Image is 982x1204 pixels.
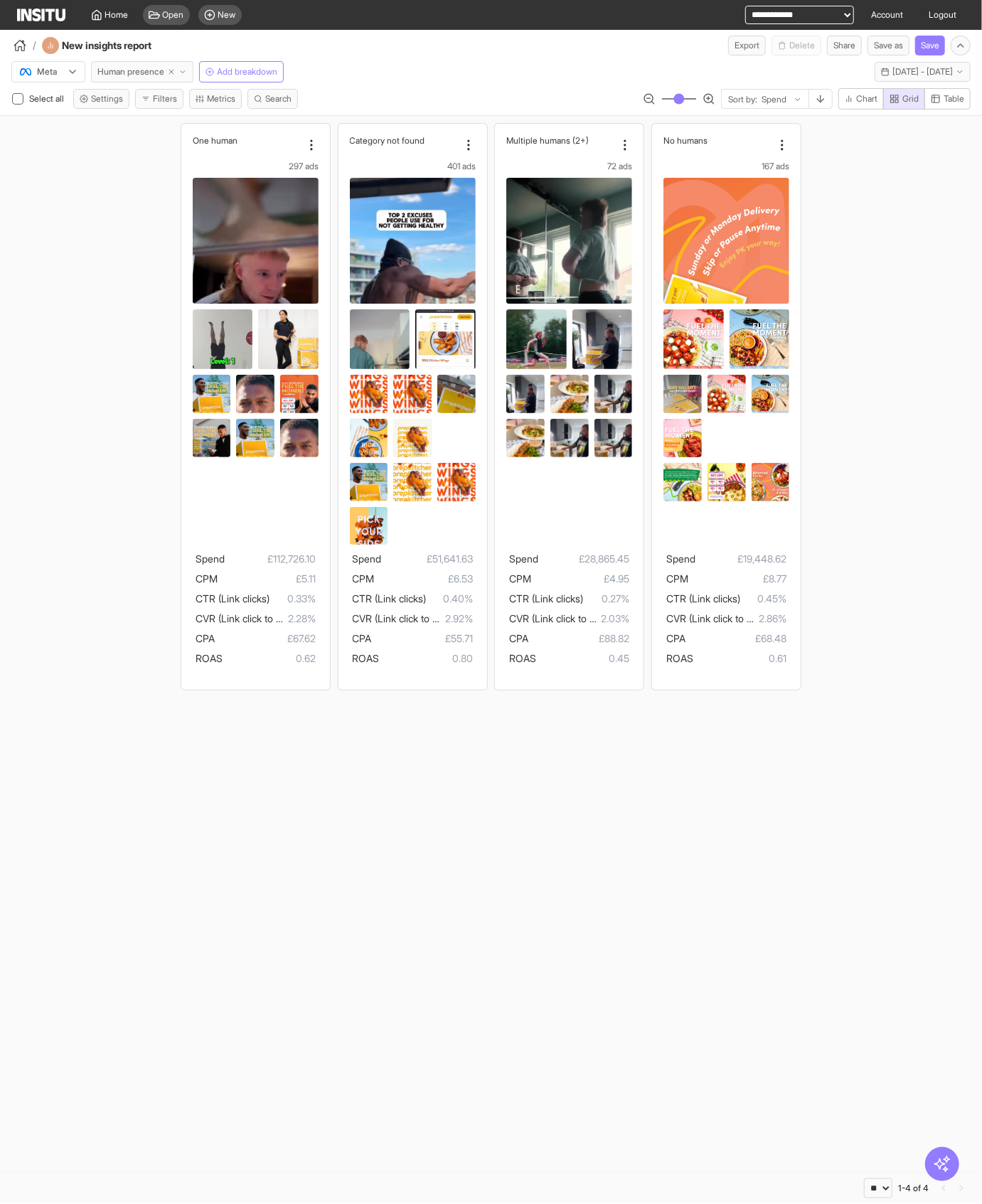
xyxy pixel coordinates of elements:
span: Spend [353,553,382,565]
span: CVR (Link click to purchase) [509,612,634,624]
div: 1-4 of 4 [898,1183,929,1194]
span: Add breakdown [217,66,277,78]
button: Export [728,36,766,55]
span: 0.45% [740,590,786,607]
div: 401 ads [350,161,476,172]
span: Spend [666,553,695,565]
div: Multiple humans (2+) [506,135,615,146]
button: Add breakdown [199,61,284,82]
div: Category not found [350,135,459,146]
span: Chart [856,93,877,105]
button: Grid [883,88,925,110]
span: ROAS [353,652,380,664]
span: ROAS [509,652,536,664]
span: [DATE] - [DATE] [892,66,953,78]
span: ROAS [196,652,223,664]
button: [DATE] - [DATE] [875,62,971,82]
button: Share [827,36,862,55]
span: £8.77 [688,570,786,587]
span: CTR (Link clicks) [666,592,740,604]
button: Chart [838,88,884,110]
span: CPA [666,632,685,644]
button: Metrics [189,89,242,109]
span: £67.62 [215,630,316,647]
button: Save [915,36,945,55]
span: Home [105,9,129,21]
div: 167 ads [663,161,789,172]
h2: Multiple humans (2+) [506,135,589,146]
span: 2.92% [445,610,473,627]
span: £112,726.10 [225,550,316,568]
span: 2.03% [601,610,629,627]
span: Search [265,93,292,105]
span: CPM [196,572,218,585]
span: £51,641.63 [382,550,473,568]
button: Table [924,88,971,110]
span: Spend [196,553,225,565]
div: 297 ads [193,161,319,172]
span: 0.33% [269,590,316,607]
span: CPA [353,632,372,644]
div: New insights report [42,37,190,54]
span: 2.86% [759,610,786,627]
span: £6.53 [375,570,473,587]
span: Human presence [97,66,164,78]
span: £28,865.45 [538,550,629,568]
span: 0.62 [223,650,316,667]
span: 2.28% [288,610,316,627]
div: One human [193,135,301,146]
button: Delete [772,36,821,55]
h2: Category not found [350,135,425,146]
span: Settings [91,93,123,105]
h2: One human [193,135,238,146]
span: CPM [666,572,688,585]
span: CVR (Link click to purchase) [196,612,320,624]
span: £4.95 [531,570,629,587]
span: You cannot delete a preset report. [772,36,821,55]
span: New [218,9,236,21]
span: 0.80 [380,650,473,667]
span: 0.45 [536,650,629,667]
span: Spend [509,553,538,565]
span: £19,448.62 [695,550,786,568]
button: Filters [135,89,183,109]
span: £88.82 [528,630,629,647]
span: £55.71 [372,630,473,647]
span: CTR (Link clicks) [196,592,269,604]
span: CTR (Link clicks) [509,592,583,604]
div: 72 ads [506,161,632,172]
span: Table [944,93,964,105]
h4: New insights report [62,38,190,53]
span: CVR (Link click to purchase) [666,612,791,624]
span: Grid [902,93,919,105]
span: 0.27% [583,590,629,607]
button: / [11,37,36,54]
button: Settings [73,89,129,109]
button: Human presence [91,61,193,82]
div: No humans [663,135,772,146]
h2: No humans [663,135,708,146]
span: 0.40% [427,590,473,607]
span: CTR (Link clicks) [353,592,427,604]
span: £5.11 [218,570,316,587]
span: CPA [509,632,528,644]
span: Sort by: [728,94,757,105]
span: £68.48 [685,630,786,647]
img: Logo [17,9,65,21]
span: Select all [29,93,67,104]
span: ROAS [666,652,693,664]
span: Open [163,9,184,21]
span: CPM [509,572,531,585]
button: Search [247,89,298,109]
button: Save as [868,36,909,55]
span: CVR (Link click to purchase) [353,612,477,624]
span: / [33,38,36,53]
span: CPM [353,572,375,585]
span: 0.61 [693,650,786,667]
span: CPA [196,632,215,644]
